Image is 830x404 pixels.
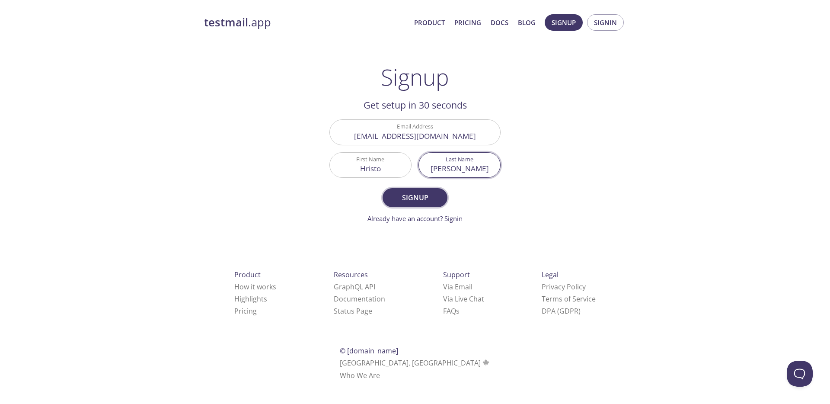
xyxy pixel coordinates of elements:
[587,14,624,31] button: Signin
[204,15,407,30] a: testmail.app
[367,214,463,223] a: Already have an account? Signin
[443,282,472,292] a: Via Email
[334,294,385,304] a: Documentation
[518,17,536,28] a: Blog
[234,282,276,292] a: How it works
[443,294,484,304] a: Via Live Chat
[381,64,449,90] h1: Signup
[329,98,501,112] h2: Get setup in 30 seconds
[542,294,596,304] a: Terms of Service
[234,306,257,316] a: Pricing
[443,306,460,316] a: FAQ
[594,17,617,28] span: Signin
[787,361,813,387] iframe: Help Scout Beacon - Open
[334,270,368,279] span: Resources
[542,282,586,292] a: Privacy Policy
[340,358,491,368] span: [GEOGRAPHIC_DATA], [GEOGRAPHIC_DATA]
[334,282,375,292] a: GraphQL API
[383,188,447,207] button: Signup
[542,306,581,316] a: DPA (GDPR)
[454,17,481,28] a: Pricing
[340,346,398,356] span: © [DOMAIN_NAME]
[542,270,559,279] span: Legal
[392,192,438,204] span: Signup
[456,306,460,316] span: s
[340,371,380,380] a: Who We Are
[414,17,445,28] a: Product
[234,270,261,279] span: Product
[491,17,508,28] a: Docs
[334,306,372,316] a: Status Page
[552,17,576,28] span: Signup
[234,294,267,304] a: Highlights
[443,270,470,279] span: Support
[545,14,583,31] button: Signup
[204,15,248,30] strong: testmail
